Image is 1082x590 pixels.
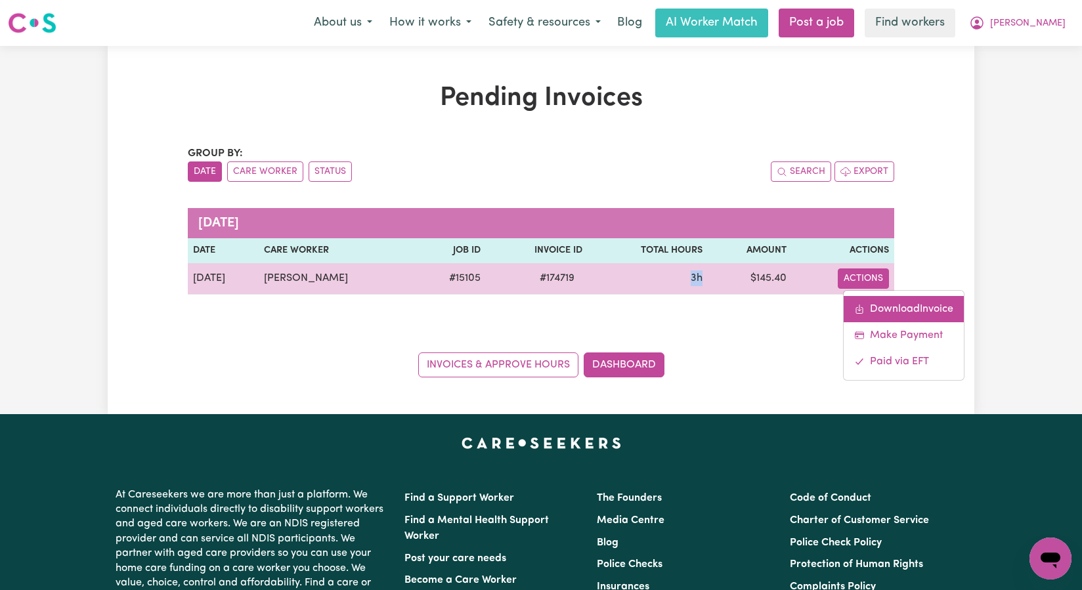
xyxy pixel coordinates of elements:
[1029,537,1071,579] iframe: Button to launch messaging window, conversation in progress
[259,263,416,295] td: [PERSON_NAME]
[188,208,894,238] caption: [DATE]
[792,238,894,263] th: Actions
[309,161,352,182] button: sort invoices by paid status
[843,290,964,381] div: Actions
[844,348,964,375] a: Mark invoice #174719 as paid via EFT
[404,493,514,503] a: Find a Support Worker
[609,9,650,37] a: Blog
[790,537,882,548] a: Police Check Policy
[480,9,609,37] button: Safety & resources
[462,438,621,448] a: Careseekers home page
[708,263,792,295] td: $ 145.40
[790,493,871,503] a: Code of Conduct
[790,559,923,570] a: Protection of Human Rights
[305,9,381,37] button: About us
[655,9,768,37] a: AI Worker Match
[188,238,259,263] th: Date
[588,238,708,263] th: Total Hours
[418,352,578,377] a: Invoices & Approve Hours
[259,238,416,263] th: Care Worker
[188,263,259,295] td: [DATE]
[834,161,894,182] button: Export
[188,161,222,182] button: sort invoices by date
[416,263,486,295] td: # 15105
[597,493,662,503] a: The Founders
[227,161,303,182] button: sort invoices by care worker
[771,161,831,182] button: Search
[416,238,486,263] th: Job ID
[597,559,662,570] a: Police Checks
[188,148,243,159] span: Group by:
[961,9,1074,37] button: My Account
[404,553,506,564] a: Post your care needs
[691,273,703,284] span: 3 hours
[532,270,582,286] span: # 174719
[790,515,929,526] a: Charter of Customer Service
[8,8,56,38] a: Careseekers logo
[708,238,792,263] th: Amount
[584,352,664,377] a: Dashboard
[486,238,588,263] th: Invoice ID
[597,537,618,548] a: Blog
[844,296,964,322] a: Download invoice #174719
[990,16,1066,31] span: [PERSON_NAME]
[404,575,517,585] a: Become a Care Worker
[779,9,854,37] a: Post a job
[865,9,955,37] a: Find workers
[597,515,664,526] a: Media Centre
[838,268,889,289] button: Actions
[844,322,964,348] a: Make Payment
[8,11,56,35] img: Careseekers logo
[404,515,549,541] a: Find a Mental Health Support Worker
[188,83,894,114] h1: Pending Invoices
[381,9,480,37] button: How it works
